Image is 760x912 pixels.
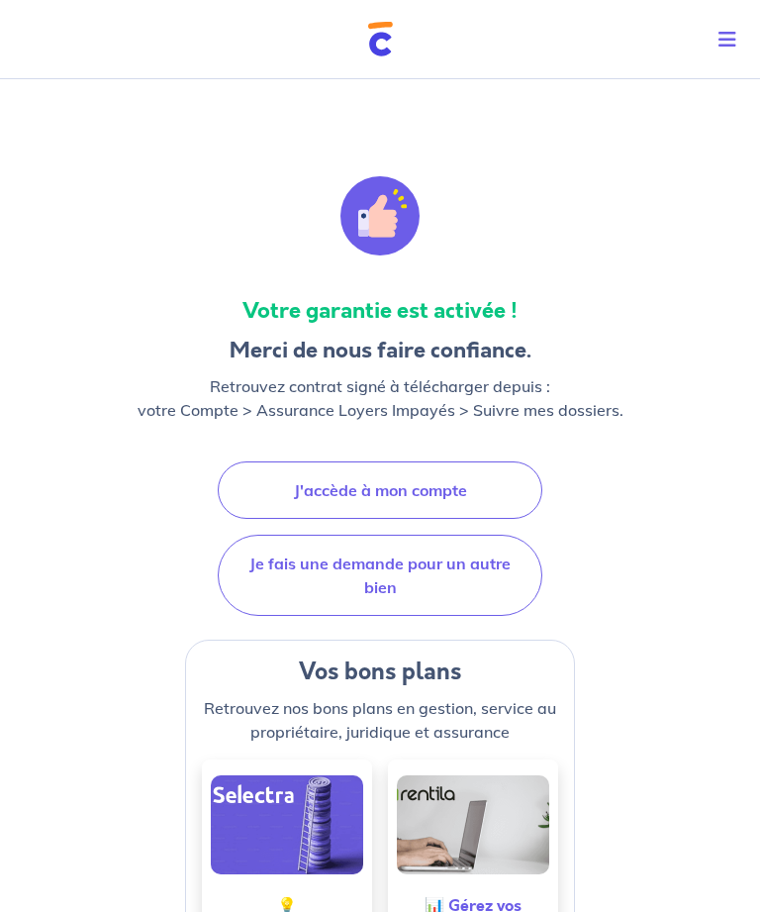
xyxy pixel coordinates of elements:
button: Toggle navigation [703,14,760,65]
strong: Votre garantie est activée ! [242,295,518,326]
a: Je fais une demande pour un autre bien [218,535,542,616]
img: illu_alert_hand.svg [340,176,420,255]
h4: Vos bons plans [202,657,558,688]
h3: Merci de nous faire confiance. [138,335,623,366]
img: Cautioneo [368,22,393,56]
a: J'accède à mon compte [218,461,542,519]
p: Retrouvez contrat signé à télécharger depuis : votre Compte > Assurance Loyers Impayés > Suivre m... [138,374,623,422]
img: good-deals-rentila.alt [397,775,550,874]
p: Retrouvez nos bons plans en gestion, service au propriétaire, juridique et assurance [202,696,558,744]
img: good-deals-selectra.alt [211,775,364,874]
